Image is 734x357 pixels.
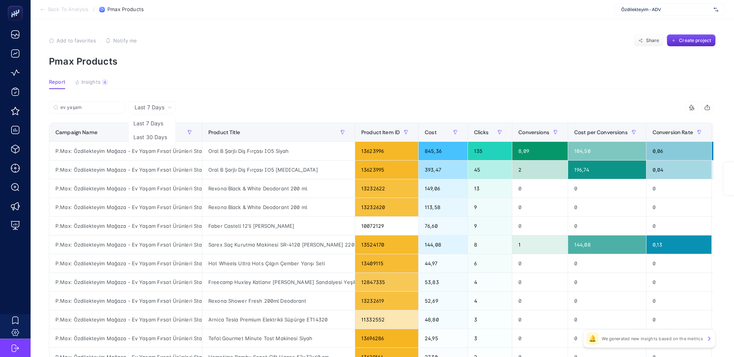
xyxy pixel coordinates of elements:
div: 0 [568,310,646,329]
p: Pmax Products [49,56,716,67]
div: 4 [102,79,108,85]
div: 0 [646,198,711,216]
div: 0 [646,292,711,310]
span: Cost [425,129,437,135]
div: 13623996 [355,142,418,160]
span: Özdilekteyim - ADV [621,6,711,13]
span: Last 7 Days [135,104,164,111]
div: 0,04 [646,161,711,179]
div: Hot Wheels Ultra Hots Çılgın Çember Yarışı Seti [202,254,355,273]
div: Sarex Saç Kurutma Makinesi SR-4120 [PERSON_NAME] 2200W [202,235,355,254]
span: Product Item ID [361,129,400,135]
span: Share [646,37,659,44]
button: Notify me [106,37,137,44]
div: Tefal Gourmet Minute Tost Makinesi Siyah [202,329,355,347]
div: P.Max: Özdilekteyim Mağaza - Ev Yaşam Fırsat Ürünleri Standart Shopping [49,198,202,216]
span: Conversions [518,129,549,135]
div: P.Max: Özdilekteyim Mağaza - Ev Yaşam Fırsat Ürünleri Standart Shopping [49,254,202,273]
div: Arnica Tesla Premium Elektrikli Süpürge ET14320 [202,310,355,329]
span: Clicks [474,129,489,135]
span: Back To Analysis [48,6,88,13]
div: Freecamp Huxley Katlanır [PERSON_NAME] Sandalyesi Yeşil [202,273,355,291]
div: 0 [512,198,568,216]
div: 144,08 [419,235,467,254]
div: P.Max: Özdilekteyim Mağaza - Ev Yaşam Fırsat Ürünleri Standart Shopping [49,273,202,291]
div: P.Max: Özdilekteyim Mağaza - Ev Yaşam Fırsat Ürünleri Standart Shopping [49,142,202,160]
div: 🔔 [586,333,599,345]
div: 0 [646,217,711,235]
button: Add to favorites [49,37,96,44]
div: 6 [468,254,512,273]
div: 0 [512,329,568,347]
div: 10072129 [355,217,418,235]
div: 0 [646,254,711,273]
div: 113,58 [419,198,467,216]
div: 0,13 [646,235,711,254]
div: 13232619 [355,292,418,310]
div: 135 [468,142,512,160]
div: 45 [468,161,512,179]
input: Search [60,105,121,110]
div: 0 [568,273,646,291]
div: 0 [568,179,646,198]
div: 0,06 [646,142,711,160]
div: 4 [468,273,512,291]
div: 13232622 [355,179,418,198]
span: Report [49,79,65,85]
div: 0 [512,273,568,291]
div: 9 [468,217,512,235]
div: 13696286 [355,329,418,347]
div: 0 [568,217,646,235]
div: 0 [512,179,568,198]
div: 0 [568,292,646,310]
span: Conversion Rate [653,129,693,135]
div: 1 [512,235,568,254]
div: Rexona Shower Fresh 200ml Deodorant [202,292,355,310]
div: 24,95 [419,329,467,347]
span: Product Title [208,129,240,135]
li: Last 7 Days [130,117,174,130]
div: 0 [512,292,568,310]
div: 8 [468,235,512,254]
span: Pmax Products [107,6,144,13]
div: P.Max: Özdilekteyim Mağaza - Ev Yaşam Fırsat Ürünleri Standart Shopping [49,310,202,329]
span: Cost per Conversions [574,129,628,135]
span: Create project [679,37,711,44]
div: 3 [468,310,512,329]
button: Create project [667,34,716,47]
p: We generated new insights based on the metrics [602,336,703,342]
div: P.Max: Özdilekteyim Mağaza - Ev Yaşam Fırsat Ürünleri Standart Shopping [49,161,202,179]
span: Add to favorites [57,37,96,44]
div: 0 [646,310,711,329]
div: 393,47 [419,161,467,179]
img: svg%3e [714,6,718,13]
div: 0 [512,310,568,329]
button: Share [634,34,664,47]
div: P.Max: Özdilekteyim Mağaza - Ev Yaşam Fırsat Ürünleri Standart Shopping [49,292,202,310]
span: / [93,6,95,12]
div: 9 [468,198,512,216]
span: Notify me [113,37,137,44]
div: Oral B Şarjlı Diş Fırçası IO5 [MEDICAL_DATA] [202,161,355,179]
div: 11332552 [355,310,418,329]
div: 0 [512,217,568,235]
div: 12847335 [355,273,418,291]
div: 48,80 [419,310,467,329]
div: Rexona Black & White Deodorant 200 ml [202,179,355,198]
div: 144,08 [568,235,646,254]
div: 149,06 [419,179,467,198]
div: 13 [468,179,512,198]
div: 3 [468,329,512,347]
div: 104,50 [568,142,646,160]
div: 76,60 [419,217,467,235]
div: 53,83 [419,273,467,291]
div: 8,09 [512,142,568,160]
div: Faber Castell 12'li [PERSON_NAME] [202,217,355,235]
li: Last 30 Days [130,130,174,144]
div: 13524170 [355,235,418,254]
div: 845,36 [419,142,467,160]
div: 0 [512,254,568,273]
div: 0 [646,179,711,198]
span: Campaign Name [55,129,97,135]
div: 13232620 [355,198,418,216]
